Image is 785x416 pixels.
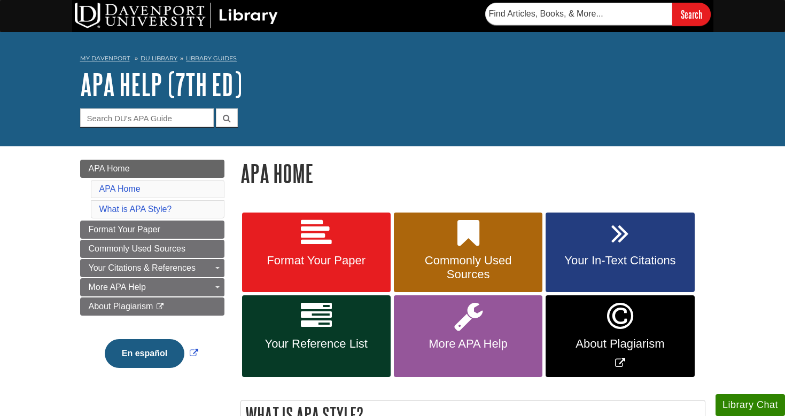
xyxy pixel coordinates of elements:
a: Commonly Used Sources [80,240,224,258]
a: Link opens in new window [546,295,694,377]
a: Your Citations & References [80,259,224,277]
span: APA Home [89,164,130,173]
span: About Plagiarism [554,337,686,351]
a: About Plagiarism [80,297,224,316]
a: Link opens in new window [102,349,201,358]
a: More APA Help [394,295,542,377]
a: Format Your Paper [242,213,391,293]
span: More APA Help [402,337,534,351]
a: My Davenport [80,54,130,63]
a: APA Home [80,160,224,178]
a: More APA Help [80,278,224,296]
a: DU Library [141,54,177,62]
form: Searches DU Library's articles, books, and more [485,3,711,26]
span: Commonly Used Sources [89,244,185,253]
a: Format Your Paper [80,221,224,239]
a: Your Reference List [242,295,391,377]
input: Search [672,3,711,26]
i: This link opens in a new window [156,303,165,310]
button: En español [105,339,184,368]
nav: breadcrumb [80,51,705,68]
a: What is APA Style? [99,205,172,214]
span: Your Citations & References [89,263,196,272]
a: APA Home [99,184,141,193]
a: Library Guides [186,54,237,62]
button: Library Chat [716,394,785,416]
span: Commonly Used Sources [402,254,534,281]
span: Your In-Text Citations [554,254,686,268]
span: Your Reference List [250,337,383,351]
span: Format Your Paper [250,254,383,268]
a: APA Help (7th Ed) [80,68,242,101]
span: Format Your Paper [89,225,160,234]
img: DU Library [75,3,278,28]
input: Search DU's APA Guide [80,108,214,127]
div: Guide Page Menu [80,160,224,386]
a: Commonly Used Sources [394,213,542,293]
a: Your In-Text Citations [546,213,694,293]
h1: APA Home [240,160,705,187]
input: Find Articles, Books, & More... [485,3,672,25]
span: About Plagiarism [89,302,153,311]
span: More APA Help [89,282,146,292]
